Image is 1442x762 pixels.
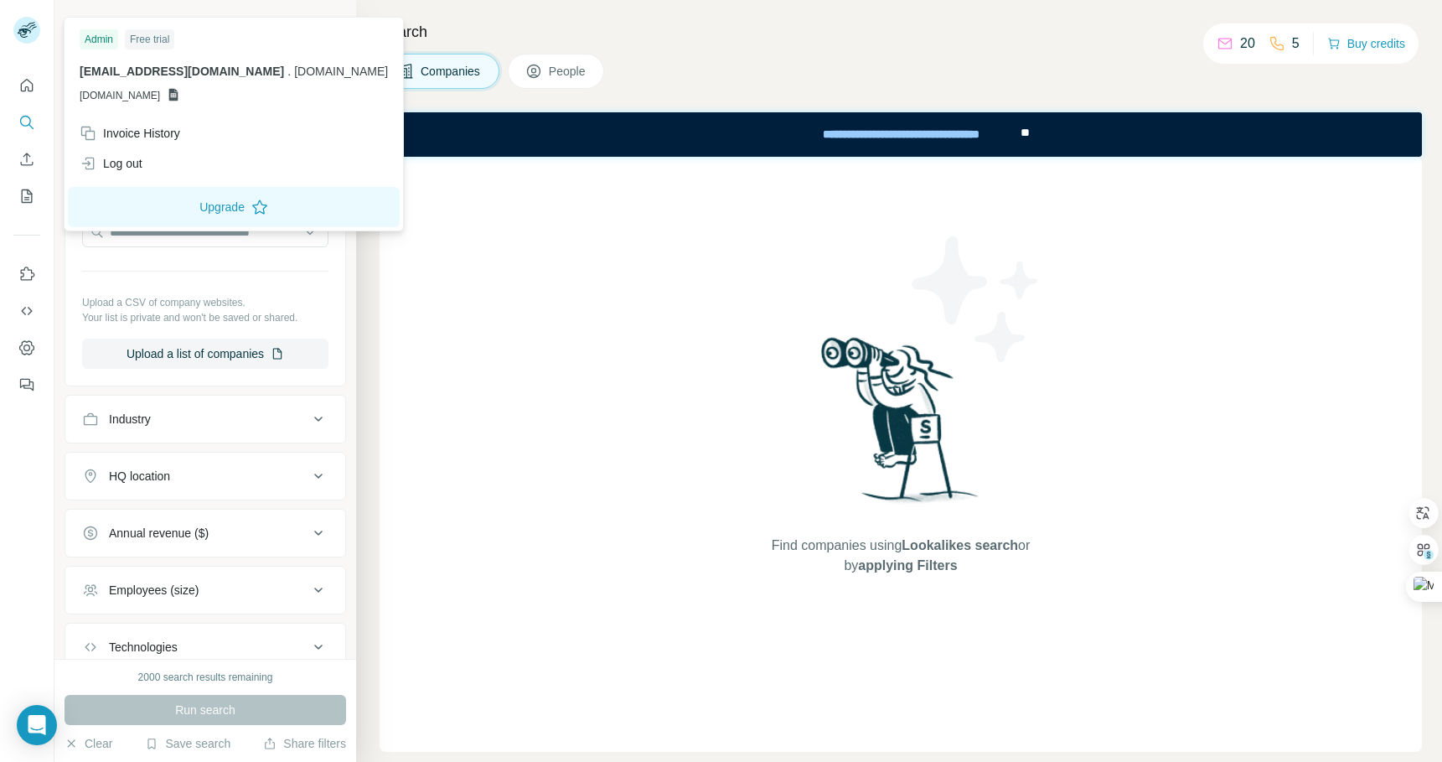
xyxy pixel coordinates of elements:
button: Feedback [13,370,40,400]
div: Invoice History [80,125,180,142]
button: Enrich CSV [13,144,40,174]
div: Annual revenue ($) [109,525,209,542]
button: Search [13,107,40,137]
button: Upgrade [68,187,400,227]
button: Quick start [13,70,40,101]
button: My lists [13,181,40,211]
div: Employees (size) [109,582,199,599]
span: . [287,65,291,78]
div: HQ location [109,468,170,485]
div: Open Intercom Messenger [17,705,57,745]
button: Hide [292,10,356,35]
span: Companies [421,63,482,80]
iframe: To enrich screen reader interactions, please activate Accessibility in Grammarly extension settings [380,112,1422,157]
p: Upload a CSV of company websites. [82,295,328,310]
span: [DOMAIN_NAME] [294,65,388,78]
div: Industry [109,411,151,428]
div: 2000 search results remaining [138,670,273,685]
button: Technologies [65,627,345,667]
div: Technologies [109,639,178,656]
div: Free trial [125,29,174,49]
div: Log out [80,155,142,172]
span: [DOMAIN_NAME] [80,88,160,103]
span: [EMAIL_ADDRESS][DOMAIN_NAME] [80,65,284,78]
button: Clear [65,735,112,752]
img: Surfe Illustration - Stars [901,224,1052,375]
button: Share filters [263,735,346,752]
h4: Search [380,20,1422,44]
span: Lookalikes search [902,538,1018,552]
button: Use Surfe API [13,296,40,326]
button: Save search [145,735,230,752]
p: Your list is private and won't be saved or shared. [82,310,328,325]
button: Dashboard [13,333,40,363]
button: Employees (size) [65,570,345,610]
div: Admin [80,29,118,49]
button: HQ location [65,456,345,496]
p: 20 [1240,34,1255,54]
button: Use Surfe on LinkedIn [13,259,40,289]
button: Upload a list of companies [82,339,328,369]
span: Find companies using or by [767,536,1035,576]
div: New search [65,15,117,30]
p: 5 [1292,34,1300,54]
button: Industry [65,399,345,439]
span: applying Filters [858,558,957,573]
span: People [549,63,587,80]
button: Buy credits [1327,32,1405,55]
button: Annual revenue ($) [65,513,345,553]
img: Surfe Illustration - Woman searching with binoculars [814,333,988,520]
